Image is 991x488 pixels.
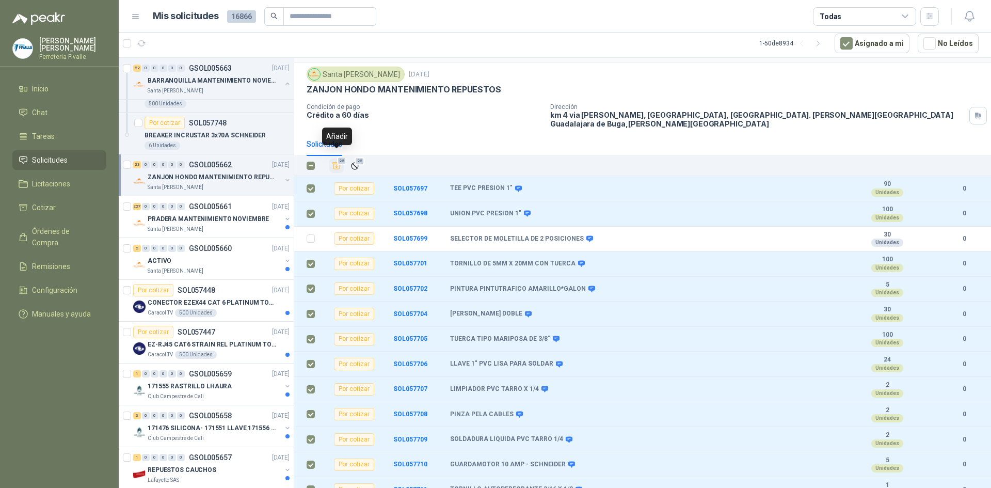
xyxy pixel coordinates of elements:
[393,436,427,443] a: SOL057709
[393,285,427,292] a: SOL057702
[189,245,232,252] p: GSOL005660
[142,65,150,72] div: 0
[148,392,204,401] p: Club Campestre de Cali
[12,127,106,146] a: Tareas
[272,369,290,379] p: [DATE]
[148,225,203,233] p: Santa [PERSON_NAME]
[950,259,979,269] b: 0
[148,267,203,275] p: Santa [PERSON_NAME]
[307,67,405,82] div: Santa [PERSON_NAME]
[950,435,979,445] b: 0
[393,260,427,267] a: SOL057701
[334,459,374,471] div: Por cotizar
[871,239,903,247] div: Unidades
[148,465,216,475] p: REPUESTOS CAUCHOS
[393,385,427,392] a: SOL057707
[307,84,501,95] p: ZANJON HONDO MANTENIMIENTO REPUESTOS
[159,412,167,419] div: 0
[12,174,106,194] a: Licitaciones
[145,131,266,140] p: BREAKER INCRUSTAR 3x70A SCHNEIDER
[168,65,176,72] div: 0
[148,172,276,182] p: ZANJON HONDO MANTENIMIENTO REPUESTOS
[142,412,150,419] div: 0
[142,245,150,252] div: 0
[148,340,276,350] p: EZ-RJ45 CAT6 STRAIN REL PLATINUM TOOLS
[334,358,374,370] div: Por cotizar
[950,334,979,344] b: 0
[334,282,374,295] div: Por cotizar
[334,333,374,345] div: Por cotizar
[852,406,923,415] b: 2
[133,370,141,377] div: 1
[151,412,158,419] div: 0
[550,111,965,128] p: km 4 via [PERSON_NAME], [GEOGRAPHIC_DATA], [GEOGRAPHIC_DATA]. [PERSON_NAME][GEOGRAPHIC_DATA] Guad...
[177,412,185,419] div: 0
[133,242,292,275] a: 2 0 0 0 0 0 GSOL005660[DATE] Company LogoACTIVOSanta [PERSON_NAME]
[307,138,342,150] div: Solicitudes
[133,426,146,438] img: Company Logo
[450,385,539,393] b: LIMPIADOR PVC TARRO X 1/4
[329,159,344,173] button: Añadir
[177,161,185,168] div: 0
[322,128,352,145] div: Añadir
[852,331,923,339] b: 100
[12,79,106,99] a: Inicio
[133,259,146,271] img: Company Logo
[450,461,566,469] b: GUARDAMOTOR 10 AMP - SCHNEIDER
[133,468,146,480] img: Company Logo
[119,280,294,322] a: Por cotizarSOL057448[DATE] Company LogoCONECTOR EZEX44 CAT 6 PLATINUM TOOLSCaracol TV500 Unidades
[145,141,180,150] div: 6 Unidades
[189,161,232,168] p: GSOL005662
[189,412,232,419] p: GSOL005658
[133,342,146,355] img: Company Logo
[852,456,923,465] b: 5
[450,235,584,243] b: SELECTOR DE MOLETILLA DE 2 POSICIONES
[148,183,203,192] p: Santa [PERSON_NAME]
[189,370,232,377] p: GSOL005659
[393,235,427,242] b: SOL057699
[32,285,77,296] span: Configuración
[334,433,374,446] div: Por cotizar
[12,198,106,217] a: Cotizar
[148,423,276,433] p: 171476 SILICONA- 171551 LLAVE 171556 CHAZO
[871,188,903,197] div: Unidades
[393,210,427,217] b: SOL057698
[168,203,176,210] div: 0
[148,256,171,266] p: ACTIVO
[871,214,903,222] div: Unidades
[950,284,979,294] b: 0
[148,382,232,391] p: 171555 RASTRILLO LHAURA
[393,335,427,342] a: SOL057705
[550,103,965,111] p: Dirección
[148,298,276,308] p: CONECTOR EZEX44 CAT 6 PLATINUM TOOLS
[39,37,106,52] p: [PERSON_NAME] [PERSON_NAME]
[153,9,219,24] h1: Mis solicitudes
[950,384,979,394] b: 0
[32,83,49,95] span: Inicio
[148,434,204,443] p: Club Campestre de Cali
[871,439,903,448] div: Unidades
[133,175,146,187] img: Company Logo
[852,356,923,364] b: 24
[133,410,292,443] a: 3 0 0 0 0 0 GSOL005658[DATE] Company Logo171476 SILICONA- 171551 LLAVE 171556 CHAZOClub Campestre...
[189,65,232,72] p: GSOL005663
[272,286,290,295] p: [DATE]
[393,185,427,192] a: SOL057697
[133,200,292,233] a: 227 0 0 0 0 0 GSOL005661[DATE] Company LogoPRADERA MANTENIMIENTO NOVIEMBRESanta [PERSON_NAME]
[133,451,292,484] a: 1 0 0 0 0 0 GSOL005657[DATE] Company LogoREPUESTOS CAUCHOSLafayette SAS
[39,54,106,60] p: Ferreteria Fivalle
[148,309,173,317] p: Caracol TV
[950,410,979,419] b: 0
[852,206,923,214] b: 100
[177,203,185,210] div: 0
[151,245,158,252] div: 0
[852,256,923,264] b: 100
[272,160,290,170] p: [DATE]
[175,309,217,317] div: 500 Unidades
[159,65,167,72] div: 0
